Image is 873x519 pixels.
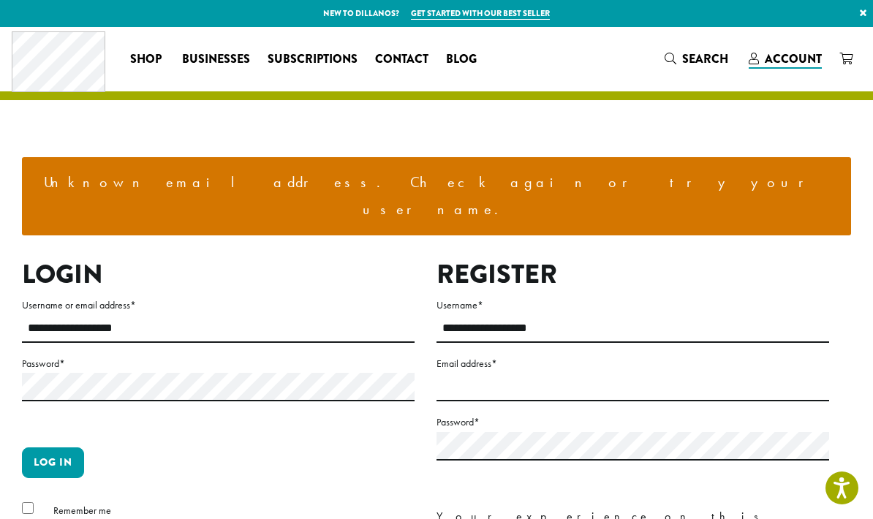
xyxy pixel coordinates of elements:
[22,447,84,478] button: Log in
[22,296,415,314] label: Username or email address
[22,355,415,373] label: Password
[436,296,829,314] label: Username
[182,50,250,69] span: Businesses
[121,48,173,71] a: Shop
[446,50,477,69] span: Blog
[656,47,740,71] a: Search
[268,50,358,69] span: Subscriptions
[765,50,822,67] span: Account
[411,7,550,20] a: Get started with our best seller
[53,504,111,517] span: Remember me
[682,50,728,67] span: Search
[22,259,415,290] h2: Login
[436,355,829,373] label: Email address
[34,169,839,224] li: Unknown email address. Check again or try your username.
[130,50,162,69] span: Shop
[436,259,829,290] h2: Register
[375,50,428,69] span: Contact
[436,413,829,431] label: Password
